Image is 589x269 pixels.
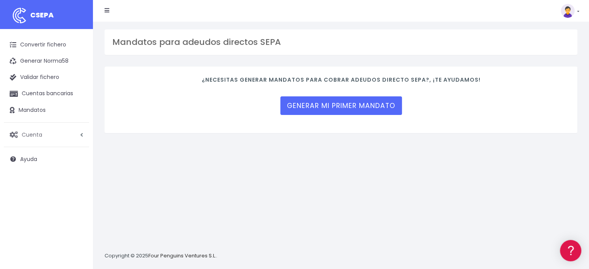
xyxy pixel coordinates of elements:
[8,207,147,221] button: Contáctanos
[561,4,575,18] img: profile
[280,96,402,115] a: Generar mi primer mandato
[106,223,149,230] a: POWERED BY ENCHANT
[8,186,147,193] div: Programadores
[112,37,570,47] h3: Mandatos para adeudos directos SEPA
[4,127,89,143] a: Cuenta
[8,66,147,78] a: Información general
[8,86,147,93] div: Convertir ficheros
[8,198,147,210] a: API
[4,86,89,102] a: Cuentas bancarias
[115,77,567,115] div: ¿Necesitas generar mandatos para cobrar adeudos directo SEPA?, ¡Te ayudamos!
[8,154,147,161] div: Facturación
[105,252,217,260] p: Copyright © 2025 .
[8,98,147,110] a: Formatos
[30,10,54,20] span: CSEPA
[4,37,89,53] a: Convertir fichero
[8,122,147,134] a: Videotutoriales
[8,134,147,146] a: Perfiles de empresas
[4,151,89,167] a: Ayuda
[8,54,147,61] div: Información general
[148,252,216,259] a: Four Penguins Ventures S.L.
[22,130,42,138] span: Cuenta
[20,155,37,163] span: Ayuda
[4,102,89,118] a: Mandatos
[4,69,89,86] a: Validar fichero
[8,110,147,122] a: Problemas habituales
[10,6,29,25] img: logo
[4,53,89,69] a: Generar Norma58
[8,166,147,178] a: General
